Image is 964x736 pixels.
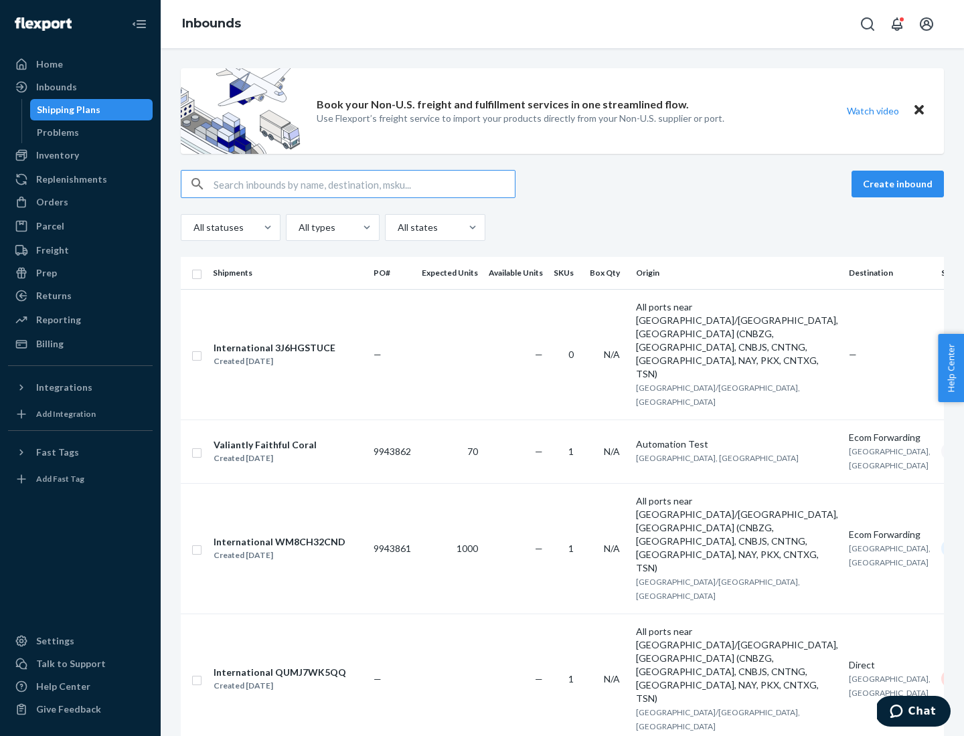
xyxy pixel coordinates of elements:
[214,438,317,452] div: Valiantly Faithful Coral
[36,58,63,71] div: Home
[568,673,574,684] span: 1
[884,11,910,37] button: Open notifications
[636,438,838,451] div: Automation Test
[852,171,944,197] button: Create inbound
[636,577,800,601] span: [GEOGRAPHIC_DATA]/[GEOGRAPHIC_DATA], [GEOGRAPHIC_DATA]
[849,658,931,672] div: Direct
[182,16,241,31] a: Inbounds
[8,676,153,697] a: Help Center
[15,17,72,31] img: Flexport logo
[36,244,69,257] div: Freight
[535,446,543,457] span: —
[368,257,416,289] th: PO#
[368,483,416,614] td: 9943861
[604,349,620,360] span: N/A
[8,76,153,98] a: Inbounds
[36,381,92,394] div: Integrations
[849,528,931,541] div: Ecom Forwarding
[37,103,100,116] div: Shipping Plans
[8,54,153,75] a: Home
[36,313,81,327] div: Reporting
[214,679,346,693] div: Created [DATE]
[317,112,724,125] p: Use Flexport’s freight service to import your products directly from your Non-U.S. supplier or port.
[8,240,153,261] a: Freight
[214,549,345,562] div: Created [DATE]
[849,543,931,567] span: [GEOGRAPHIC_DATA], [GEOGRAPHIC_DATA]
[8,442,153,463] button: Fast Tags
[8,191,153,213] a: Orders
[36,408,96,420] div: Add Integration
[8,262,153,284] a: Prep
[457,543,478,554] span: 1000
[30,99,153,120] a: Shipping Plans
[297,221,299,234] input: All types
[584,257,631,289] th: Box Qty
[8,285,153,306] a: Returns
[36,219,64,233] div: Parcel
[8,630,153,652] a: Settings
[317,97,689,112] p: Book your Non-U.S. freight and fulfillment services in one streamlined flow.
[636,453,799,463] span: [GEOGRAPHIC_DATA], [GEOGRAPHIC_DATA]
[126,11,153,37] button: Close Navigation
[483,257,548,289] th: Available Units
[214,355,335,368] div: Created [DATE]
[938,334,964,402] span: Help Center
[849,431,931,444] div: Ecom Forwarding
[604,446,620,457] span: N/A
[8,699,153,720] button: Give Feedback
[36,634,74,648] div: Settings
[535,349,543,360] span: —
[636,625,838,705] div: All ports near [GEOGRAPHIC_DATA]/[GEOGRAPHIC_DATA], [GEOGRAPHIC_DATA] (CNBZG, [GEOGRAPHIC_DATA], ...
[535,543,543,554] span: —
[208,257,368,289] th: Shipments
[36,289,72,302] div: Returns
[30,122,153,143] a: Problems
[36,703,101,716] div: Give Feedback
[568,543,574,554] span: 1
[535,673,543,684] span: —
[910,101,928,120] button: Close
[416,257,483,289] th: Expected Units
[636,300,838,381] div: All ports near [GEOGRAPHIC_DATA]/[GEOGRAPHIC_DATA], [GEOGRAPHIC_DATA] (CNBZG, [GEOGRAPHIC_DATA], ...
[214,452,317,465] div: Created [DATE]
[604,543,620,554] span: N/A
[36,195,68,209] div: Orders
[214,666,346,679] div: International QUMJ7WK5QQ
[849,674,931,698] span: [GEOGRAPHIC_DATA], [GEOGRAPHIC_DATA]
[838,101,908,120] button: Watch video
[37,126,79,139] div: Problems
[843,257,936,289] th: Destination
[368,420,416,483] td: 9943862
[214,341,335,355] div: International 3J6HGSTUCE
[8,377,153,398] button: Integrations
[849,349,857,360] span: —
[171,5,252,43] ol: breadcrumbs
[8,468,153,490] a: Add Fast Tag
[8,169,153,190] a: Replenishments
[374,349,382,360] span: —
[8,309,153,331] a: Reporting
[36,680,90,693] div: Help Center
[568,349,574,360] span: 0
[36,337,64,351] div: Billing
[854,11,881,37] button: Open Search Box
[604,673,620,684] span: N/A
[877,696,951,729] iframe: Opens a widget where you can chat to one of our agents
[214,171,515,197] input: Search inbounds by name, destination, msku...
[636,494,838,575] div: All ports near [GEOGRAPHIC_DATA]/[GEOGRAPHIC_DATA], [GEOGRAPHIC_DATA] (CNBZG, [GEOGRAPHIC_DATA], ...
[396,221,398,234] input: All states
[8,145,153,166] a: Inventory
[8,333,153,355] a: Billing
[849,446,931,470] span: [GEOGRAPHIC_DATA], [GEOGRAPHIC_DATA]
[8,215,153,237] a: Parcel
[36,473,84,484] div: Add Fast Tag
[636,707,800,731] span: [GEOGRAPHIC_DATA]/[GEOGRAPHIC_DATA], [GEOGRAPHIC_DATA]
[214,535,345,549] div: International WM8CH32CND
[36,446,79,459] div: Fast Tags
[913,11,940,37] button: Open account menu
[568,446,574,457] span: 1
[631,257,843,289] th: Origin
[36,266,57,280] div: Prep
[467,446,478,457] span: 70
